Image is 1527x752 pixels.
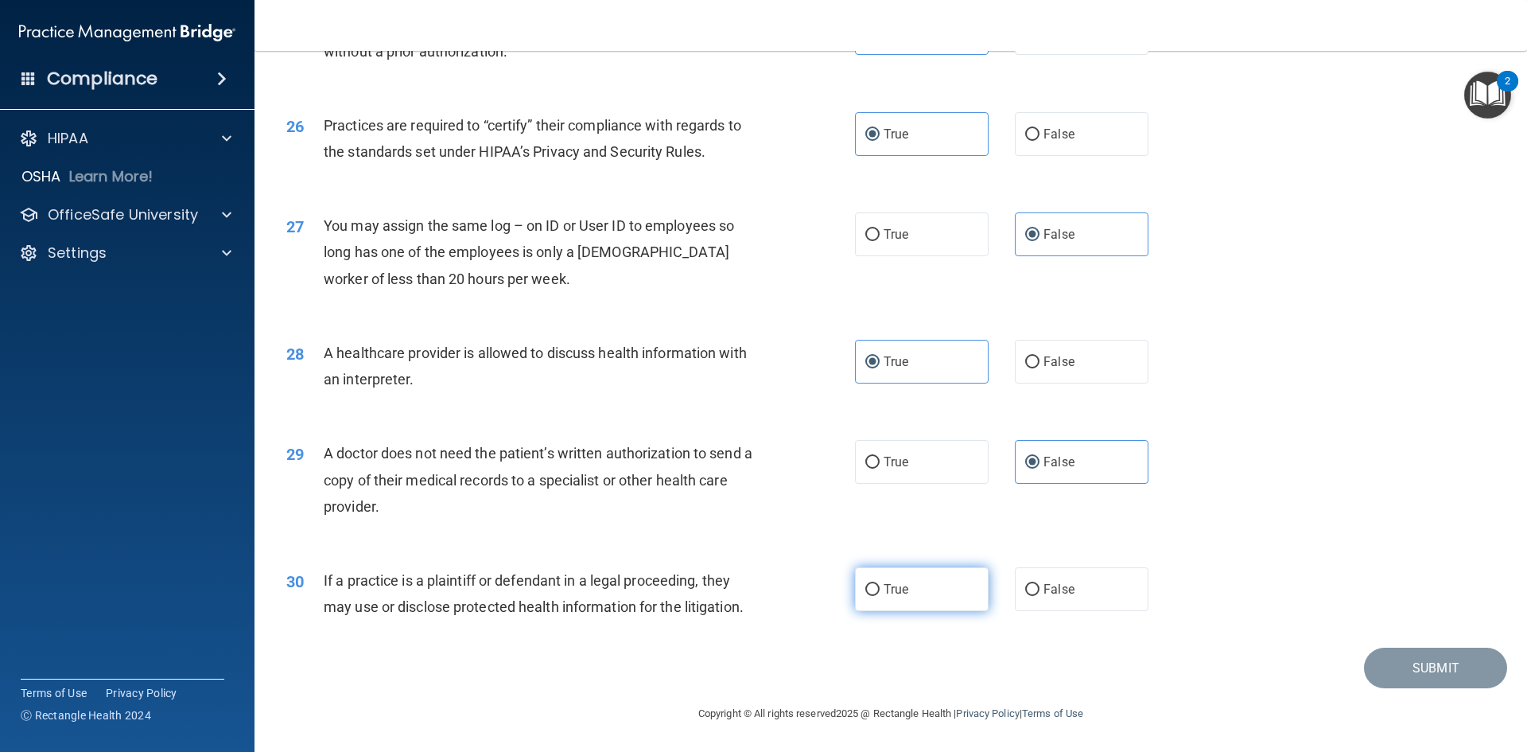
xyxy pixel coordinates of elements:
[1505,81,1510,102] div: 2
[1464,72,1511,119] button: Open Resource Center, 2 new notifications
[884,354,908,369] span: True
[600,688,1181,739] div: Copyright © All rights reserved 2025 @ Rectangle Health | |
[19,129,231,148] a: HIPAA
[1025,229,1039,241] input: False
[324,217,734,286] span: You may assign the same log – on ID or User ID to employees so long has one of the employees is o...
[865,357,880,368] input: True
[324,345,747,388] span: A healthcare provider is allowed to discuss health information with an interpreter.
[1025,457,1039,469] input: False
[865,129,880,141] input: True
[956,707,1019,719] a: Privacy Policy
[21,167,61,186] p: OSHA
[19,205,231,224] a: OfficeSafe University
[286,572,304,591] span: 30
[1252,639,1508,703] iframe: Drift Widget Chat Controller
[19,17,235,49] img: PMB logo
[1043,227,1074,242] span: False
[48,244,107,263] p: Settings
[21,707,151,723] span: Ⓒ Rectangle Health 2024
[19,244,231,263] a: Settings
[106,685,177,701] a: Privacy Policy
[324,572,744,615] span: If a practice is a plaintiff or defendant in a legal proceeding, they may use or disclose protect...
[1043,354,1074,369] span: False
[48,205,198,224] p: OfficeSafe University
[21,685,87,701] a: Terms of Use
[865,584,880,596] input: True
[324,117,741,160] span: Practices are required to “certify” their compliance with regards to the standards set under HIPA...
[48,129,88,148] p: HIPAA
[1025,129,1039,141] input: False
[1043,127,1074,142] span: False
[286,445,304,464] span: 29
[324,16,744,59] span: Appointment reminders are allowed under the HIPAA Privacy Rule without a prior authorization.
[69,167,153,186] p: Learn More!
[884,582,908,597] span: True
[286,345,304,364] span: 28
[884,454,908,470] span: True
[1043,582,1074,597] span: False
[1043,454,1074,470] span: False
[865,457,880,469] input: True
[286,217,304,236] span: 27
[324,445,752,514] span: A doctor does not need the patient’s written authorization to send a copy of their medical record...
[884,227,908,242] span: True
[1022,707,1083,719] a: Terms of Use
[1025,357,1039,368] input: False
[1025,584,1039,596] input: False
[47,68,157,90] h4: Compliance
[884,127,908,142] span: True
[286,117,304,136] span: 26
[865,229,880,241] input: True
